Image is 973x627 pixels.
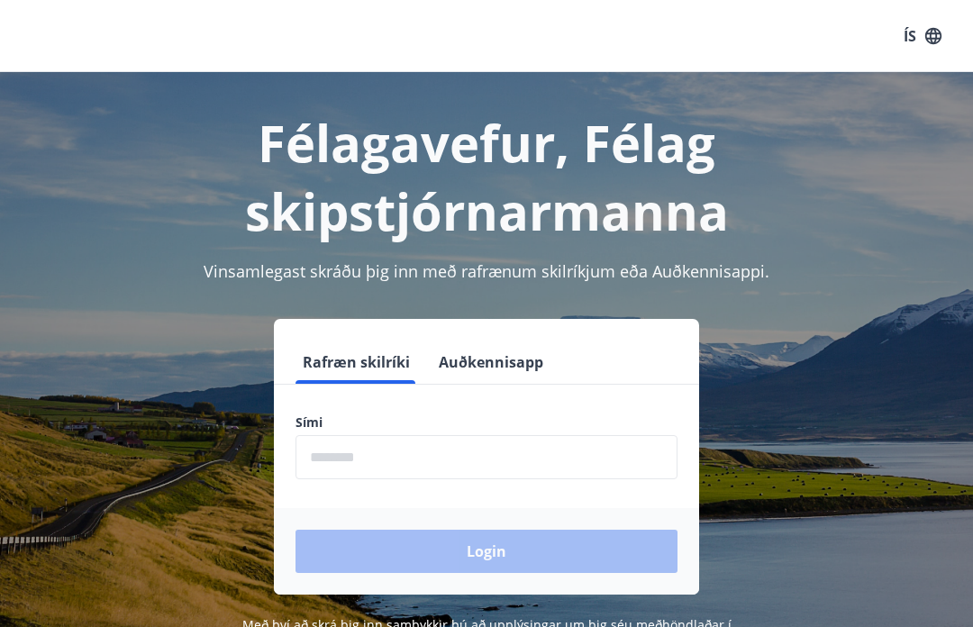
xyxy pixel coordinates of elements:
span: Vinsamlegast skráðu þig inn með rafrænum skilríkjum eða Auðkennisappi. [204,260,769,282]
label: Sími [296,413,677,432]
h1: Félagavefur, Félag skipstjórnarmanna [22,108,951,245]
button: ÍS [894,20,951,52]
button: Auðkennisapp [432,341,550,384]
button: Rafræn skilríki [296,341,417,384]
